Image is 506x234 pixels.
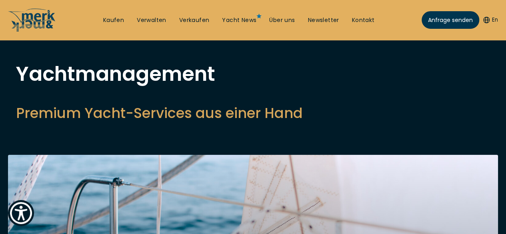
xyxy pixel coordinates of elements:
a: Verwalten [137,16,166,24]
h1: Yachtmanagement [16,64,490,84]
a: Yacht News [222,16,256,24]
a: Über uns [269,16,295,24]
a: Anfrage senden [422,11,479,29]
button: Show Accessibility Preferences [8,200,34,226]
a: Kontakt [352,16,375,24]
a: Kaufen [103,16,124,24]
a: Newsletter [308,16,339,24]
h2: Premium Yacht-Services aus einer Hand [16,103,490,123]
a: Verkaufen [179,16,210,24]
button: En [483,16,498,24]
span: Anfrage senden [428,16,473,24]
